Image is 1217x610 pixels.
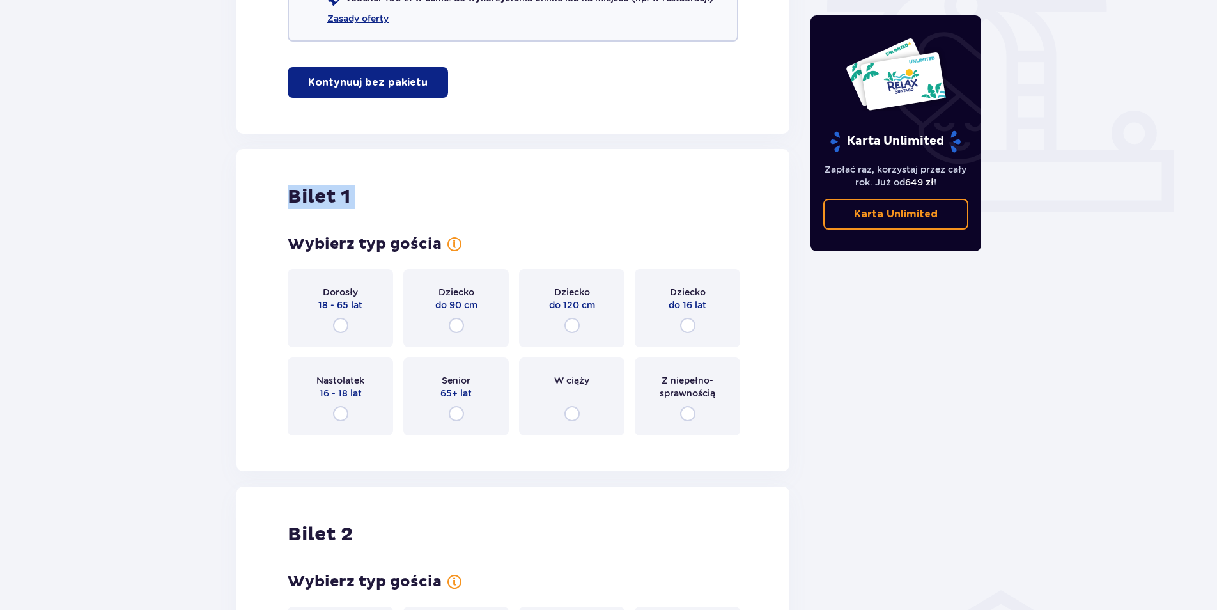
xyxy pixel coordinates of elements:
p: Z niepełno­sprawnością [646,374,729,400]
p: Senior [442,374,470,387]
p: Bilet 1 [288,185,350,209]
p: Bilet 2 [288,522,353,547]
p: Zapłać raz, korzystaj przez cały rok. Już od ! [823,163,969,189]
p: Wybierz typ gościa [288,235,442,254]
p: do 90 cm [435,299,477,311]
p: Kontynuuj bez pakietu [308,75,428,90]
p: W ciąży [554,374,589,387]
p: Nastolatek [316,374,364,387]
p: Dorosły [323,286,358,299]
p: Dziecko [554,286,590,299]
p: Dziecko [438,286,474,299]
button: Kontynuuj bez pakietu [288,67,448,98]
p: 16 - 18 lat [320,387,362,400]
a: Zasady oferty [327,12,389,25]
span: 649 zł [905,177,934,187]
p: Karta Unlimited [854,207,938,221]
p: Karta Unlimited [829,130,962,153]
p: Wybierz typ gościa [288,572,442,591]
p: 18 - 65 lat [318,299,362,311]
p: Dziecko [670,286,706,299]
p: 65+ lat [440,387,472,400]
p: do 120 cm [549,299,595,311]
p: do 16 lat [669,299,706,311]
a: Karta Unlimited [823,199,969,230]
